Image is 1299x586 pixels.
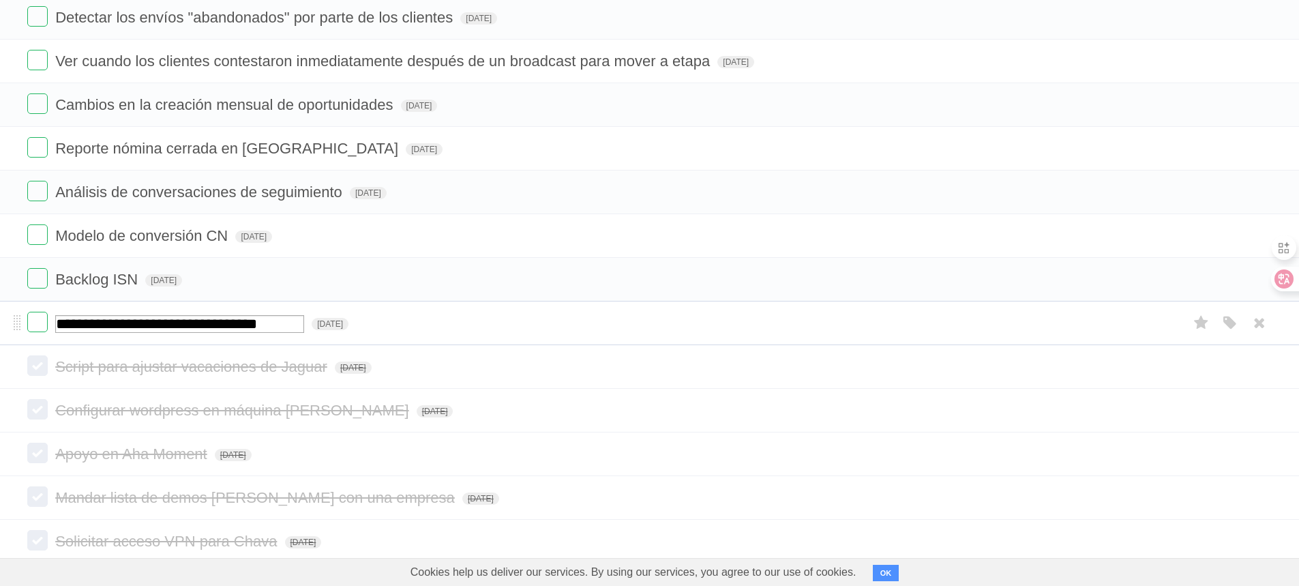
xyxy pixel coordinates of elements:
[55,53,713,70] span: Ver cuando los clientes contestaron inmediatamente después de un broadcast para mover a etapa
[55,96,396,113] span: Cambios en la creación mensual de oportunidades
[55,9,456,26] span: Detectar los envíos "abandonados" por parte de los clientes
[27,181,48,201] label: Done
[27,399,48,420] label: Done
[335,362,372,374] span: [DATE]
[55,445,211,463] span: Apoyo en Aha Moment
[312,318,348,330] span: [DATE]
[1189,312,1214,334] label: Star task
[27,224,48,245] label: Done
[350,187,387,199] span: [DATE]
[27,486,48,507] label: Done
[401,100,438,112] span: [DATE]
[27,355,48,376] label: Done
[717,56,754,68] span: [DATE]
[27,93,48,114] label: Done
[55,140,402,157] span: Reporte nómina cerrada en [GEOGRAPHIC_DATA]
[460,12,497,25] span: [DATE]
[417,405,453,417] span: [DATE]
[27,6,48,27] label: Done
[406,143,443,156] span: [DATE]
[873,565,899,581] button: OK
[55,358,331,375] span: Script para ajustar vacaciones de Jaguar
[55,184,346,201] span: Análisis de conversaciones de seguimiento
[55,227,231,244] span: Modelo de conversión CN
[27,268,48,289] label: Done
[462,493,499,505] span: [DATE]
[27,137,48,158] label: Done
[397,559,870,586] span: Cookies help us deliver our services. By using our services, you agree to our use of cookies.
[285,536,322,548] span: [DATE]
[27,443,48,463] label: Done
[27,312,48,332] label: Done
[27,50,48,70] label: Done
[55,271,141,288] span: Backlog ISN
[235,231,272,243] span: [DATE]
[145,274,182,287] span: [DATE]
[55,402,412,419] span: Configurar wordpress en máquina [PERSON_NAME]
[27,530,48,551] label: Done
[55,533,280,550] span: Solicitar acceso VPN para Chava
[215,449,252,461] span: [DATE]
[55,489,458,506] span: Mandar lista de demos [PERSON_NAME] con una empresa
